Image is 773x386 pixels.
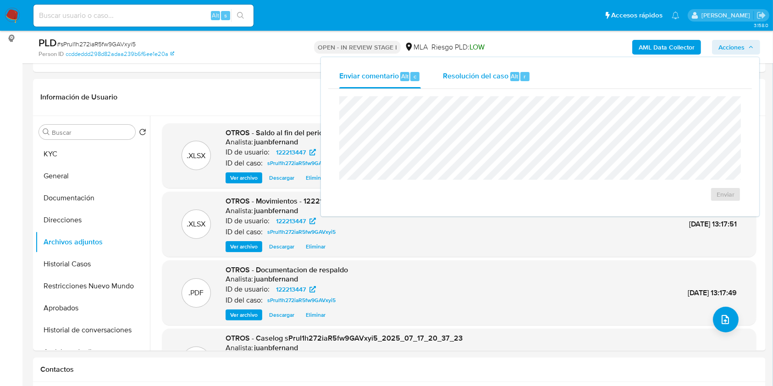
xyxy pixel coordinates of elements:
h6: juanbfernand [254,343,298,353]
button: AML Data Collector [632,40,701,55]
span: Enviar comentario [339,71,399,81]
p: ID de usuario: [226,216,270,226]
span: 3.158.0 [754,22,768,29]
p: Analista: [226,343,253,353]
input: Buscar usuario o caso... [33,10,254,22]
span: Alt [401,72,409,81]
span: Ver archivo [230,242,258,251]
p: .PDF [189,288,204,298]
h1: Contactos [40,365,758,374]
span: # sPruI1h272iaR5fw9GAVxyi5 [57,39,136,49]
a: 122213447 [271,147,321,158]
p: Analista: [226,138,253,147]
span: Accesos rápidos [611,11,663,20]
p: ID del caso: [226,296,263,305]
span: Alt [212,11,219,20]
button: Aprobados [35,297,150,319]
h6: juanbfernand [254,138,298,147]
span: Ver archivo [230,173,258,182]
button: Anticipos de dinero [35,341,150,363]
b: Person ID [39,50,64,58]
button: Historial de conversaciones [35,319,150,341]
button: Ver archivo [226,172,262,183]
button: Buscar [43,128,50,136]
a: Salir [756,11,766,20]
p: ID del caso: [226,227,263,237]
h1: Información de Usuario [40,93,117,102]
button: Historial Casos [35,253,150,275]
p: juanbautista.fernandez@mercadolibre.com [701,11,753,20]
span: Alt [511,72,519,81]
p: OPEN - IN REVIEW STAGE I [314,41,401,54]
button: Eliminar [301,309,330,320]
button: Eliminar [301,172,330,183]
a: ccddeddd298d82adaa239b6f6ee1e20a [66,50,174,58]
button: upload-file [713,307,739,332]
span: OTROS - Saldo al fin del periodo [226,127,331,138]
b: PLD [39,35,57,50]
span: s [224,11,227,20]
button: Ver archivo [226,309,262,320]
p: Analista: [226,206,253,215]
span: LOW [469,42,485,52]
p: ID del caso: [226,159,263,168]
div: MLA [404,42,428,52]
p: Analista: [226,275,253,284]
a: 122213447 [271,284,321,295]
button: Volver al orden por defecto [139,128,146,138]
button: Acciones [712,40,760,55]
button: Restricciones Nuevo Mundo [35,275,150,297]
button: Descargar [265,309,299,320]
span: Ver archivo [230,310,258,320]
span: 122213447 [276,147,306,158]
span: Eliminar [306,242,326,251]
button: KYC [35,143,150,165]
span: [DATE] 13:17:51 [689,219,737,229]
span: OTROS - Documentacion de respaldo [226,265,348,275]
a: Notificaciones [672,11,679,19]
button: Descargar [265,241,299,252]
span: c [414,72,416,81]
button: Ver archivo [226,241,262,252]
input: Buscar [52,128,132,137]
button: General [35,165,150,187]
p: ID de usuario: [226,285,270,294]
button: Documentación [35,187,150,209]
button: search-icon [231,9,250,22]
span: Eliminar [306,173,326,182]
span: sPruI1h272iaR5fw9GAVxyi5 [267,158,336,169]
span: 122213447 [276,284,306,295]
h6: juanbfernand [254,275,298,284]
span: Eliminar [306,310,326,320]
span: Riesgo PLD: [431,42,485,52]
button: Archivos adjuntos [35,231,150,253]
span: Descargar [269,310,294,320]
p: .XLSX [187,219,206,229]
p: ID de usuario: [226,148,270,157]
button: Direcciones [35,209,150,231]
p: .XLSX [187,151,206,161]
span: r [524,72,526,81]
span: Resolución del caso [443,71,508,81]
span: sPruI1h272iaR5fw9GAVxyi5 [267,226,336,237]
span: sPruI1h272iaR5fw9GAVxyi5 [267,295,336,306]
a: sPruI1h272iaR5fw9GAVxyi5 [264,295,339,306]
button: Descargar [265,172,299,183]
span: OTROS - Movimientos - 122213447 [226,196,339,206]
button: Eliminar [301,241,330,252]
span: [DATE] 13:17:49 [688,287,737,298]
span: Descargar [269,242,294,251]
a: sPruI1h272iaR5fw9GAVxyi5 [264,158,339,169]
a: sPruI1h272iaR5fw9GAVxyi5 [264,226,339,237]
span: Acciones [718,40,745,55]
span: 122213447 [276,215,306,226]
a: 122213447 [271,215,321,226]
span: Descargar [269,173,294,182]
b: AML Data Collector [639,40,695,55]
h6: juanbfernand [254,206,298,215]
span: OTROS - Caselog sPruI1h272iaR5fw9GAVxyi5_2025_07_17_20_37_23 [226,333,463,343]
